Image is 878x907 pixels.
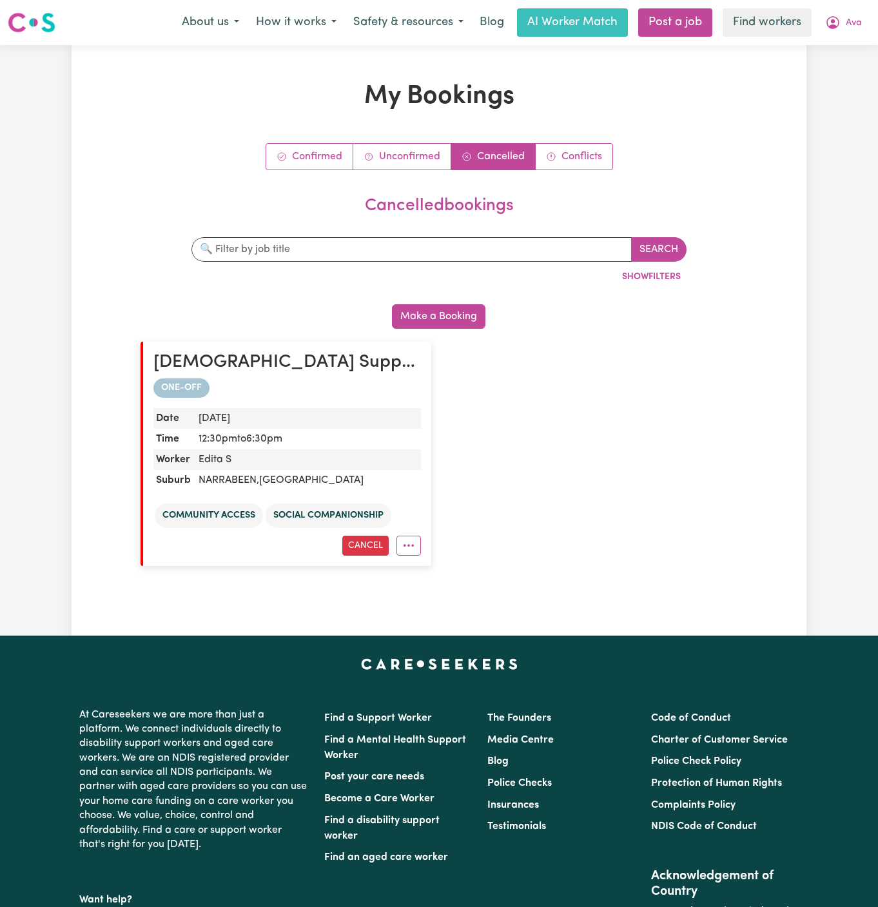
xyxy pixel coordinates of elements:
a: Find an aged care worker [324,852,448,863]
span: ONE-OFF [153,378,210,398]
dd: NARRABEEN , [GEOGRAPHIC_DATA] [193,470,421,491]
button: About us [173,9,248,36]
a: Conflict bookings [536,144,612,170]
a: Post a job [638,8,712,37]
a: Find a disability support worker [324,815,440,841]
a: Blog [487,756,509,766]
dd: Edita S [193,449,421,470]
button: My Account [817,9,870,36]
dt: Worker [153,449,193,470]
button: Search [631,237,687,262]
h1: My Bookings [141,81,737,112]
button: How it works [248,9,345,36]
a: Find a Support Worker [324,713,432,723]
a: Cancelled bookings [451,144,536,170]
a: Post your care needs [324,772,424,782]
a: Insurances [487,800,539,810]
dd: [DATE] [193,408,421,429]
h2: cancelled bookings [146,196,732,217]
p: At Careseekers we are more than just a platform. We connect individuals directly to disability su... [79,703,309,857]
h2: Acknowledgement of Country [651,868,799,899]
a: Become a Care Worker [324,794,434,804]
p: Want help? [79,888,309,907]
a: Complaints Policy [651,800,736,810]
a: AI Worker Match [517,8,628,37]
dt: Time [153,429,193,449]
button: Safety & resources [345,9,472,36]
h2: Female Support Worker Needed In Narrabeen, NSW [153,352,421,374]
a: The Founders [487,713,551,723]
img: Careseekers logo [8,11,55,34]
button: More options [396,536,421,556]
a: Careseekers logo [8,8,55,37]
a: Unconfirmed bookings [353,144,451,170]
iframe: Close message [757,824,783,850]
button: Cancel [342,536,389,556]
button: Make a Booking [392,304,485,329]
a: Charter of Customer Service [651,735,788,745]
a: Testimonials [487,821,546,832]
span: Ava [846,16,862,30]
div: one-off booking [153,378,421,398]
a: Media Centre [487,735,554,745]
iframe: Button to launch messaging window [826,855,868,897]
a: Protection of Human Rights [651,778,782,788]
a: Find workers [723,8,812,37]
a: Blog [472,8,512,37]
dt: Date [153,408,193,429]
a: Find a Mental Health Support Worker [324,735,466,761]
li: Social companionship [266,503,391,528]
li: Community access [155,503,263,528]
a: NDIS Code of Conduct [651,821,757,832]
a: Police Checks [487,778,552,788]
dt: Suburb [153,470,193,491]
button: ShowFilters [616,267,687,287]
dd: 12:30pm to 6:30pm [193,429,421,449]
span: Show [622,272,649,282]
a: Police Check Policy [651,756,741,766]
a: Confirmed bookings [266,144,353,170]
a: Careseekers home page [361,659,518,669]
input: 🔍 Filter by job title [191,237,632,262]
a: Code of Conduct [651,713,731,723]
